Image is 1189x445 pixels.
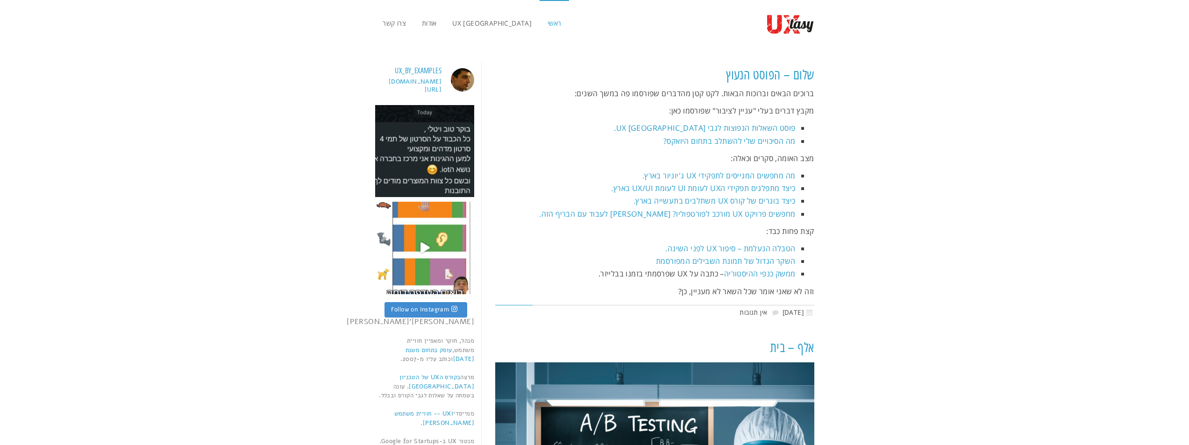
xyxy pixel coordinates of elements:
li: – כתבה על UX שפרסמתי בזמנו בבלייזר. [495,268,796,280]
p: קצת פחות כבד: [495,225,814,238]
a: אין תגובות [740,308,767,317]
a: ממשק כנפי ההיסטוריה [724,268,796,279]
span: אודות [422,19,437,28]
p: [DOMAIN_NAME][URL] [375,78,442,94]
a: הטבלה הנעלמת – סיפור UX לפני השינה. [665,243,795,254]
span: UX [GEOGRAPHIC_DATA] [452,19,532,28]
svg: Play [420,242,430,253]
svg: Instagram [451,305,457,312]
p: מקבץ דברים בעלי "עניין לציבור" שפורסמו כאן: [495,105,814,117]
img: סירים וסיפורים, ניבים ופתגמים, שקרים וכזבים, צבעים וגדלים, תפיסה וקוגניציה, כלבים ועטלפים, חפרפרו... [375,202,475,294]
a: השקר הגדול של תמונת השבילים המפורסמת [656,256,795,266]
time: [DATE] [783,308,814,317]
font: [PERSON_NAME]'[PERSON_NAME] [347,317,474,327]
span: צרו קשר [383,19,406,28]
a: שלום – הפוסט הנעוץ [726,67,814,83]
a: אלף – בית [770,340,814,356]
p: ברוכים הבאים וברוכות הבאות. לקט קטן מהדברים שפורסמו פה במשך השנים: [495,87,814,100]
h3: ux_by_examples [395,66,441,76]
a: מה הסיכויים שלי להשתלב בתחום היואקס? [663,136,795,146]
a: Instagram Follow on Instagram [384,302,467,318]
a: כיצד בוגרים של קורס UX משתלבים בתעשייה בארץ. [634,196,796,206]
a: כיצד מתפלגים תפקידי הUX לעומת UI לעומת UX/UI בארץ. [611,183,795,193]
a: UXI -- חוויית משתמש [PERSON_NAME] [394,410,474,427]
a: פוסט השאלות הנפוצות לגבי UX [GEOGRAPHIC_DATA]. [614,123,795,133]
a: מחפשים פרויקט UX מורכב לפורטפוליו? [PERSON_NAME] לעבוד עם הבריף הזה. [539,209,795,219]
a: עוסק בתחום משנת [DATE] [406,346,474,364]
span: ראשי [548,19,562,28]
a: Play [375,202,475,294]
a: ux_by_examples [DOMAIN_NAME][URL] [375,66,475,94]
p: וזה לא שאני אומר שכל השאר לא מעניין, כן? [495,285,814,298]
img: יש תמורה לחפירה 😊 [375,105,475,198]
a: בקורס הUX של הטכניון [GEOGRAPHIC_DATA] [399,373,474,391]
img: UXtasy [767,14,814,35]
a: מה מחפשים המגייסים לתפקידי UX ג'יוניור בארץ. [642,170,796,181]
p: מצב האומה, סקרים וכאלה: [495,152,814,165]
span: Follow on Instagram [391,305,449,314]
